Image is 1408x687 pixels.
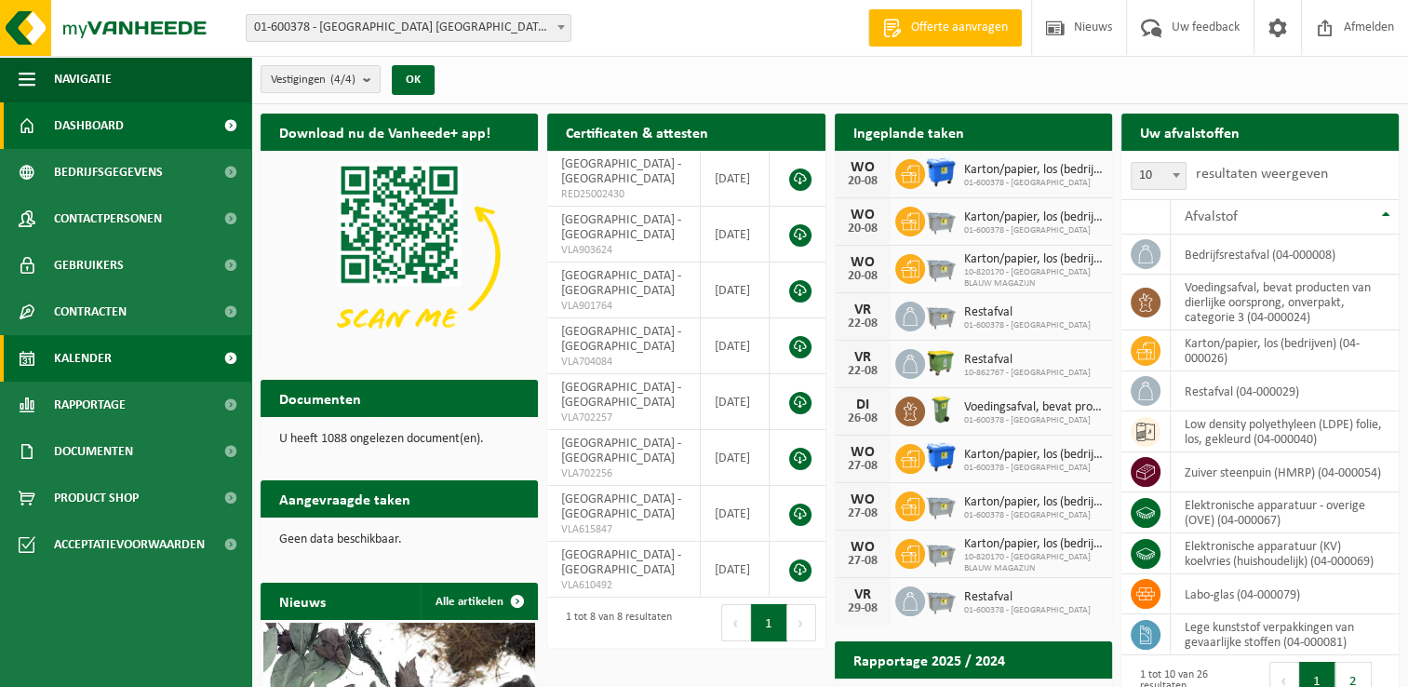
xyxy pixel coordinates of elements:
div: 22-08 [844,317,881,330]
span: [GEOGRAPHIC_DATA] - [GEOGRAPHIC_DATA] [561,381,681,410]
div: 27-08 [844,507,881,520]
a: Alle artikelen [421,583,536,620]
p: Geen data beschikbaar. [279,533,519,546]
td: labo-glas (04-000079) [1171,574,1399,614]
span: Navigatie [54,56,112,102]
span: [GEOGRAPHIC_DATA] - [GEOGRAPHIC_DATA] [561,269,681,298]
span: 10-820170 - [GEOGRAPHIC_DATA] BLAUW MAGAZIJN [964,267,1103,290]
div: VR [844,303,881,317]
img: Download de VHEPlus App [261,151,538,359]
div: VR [844,587,881,602]
span: 01-600378 - NOORD NATIE TERMINAL NV - ANTWERPEN [246,14,571,42]
td: [DATE] [701,207,771,263]
div: 1 tot 8 van 8 resultaten [556,602,672,643]
span: Contactpersonen [54,195,162,242]
td: bedrijfsrestafval (04-000008) [1171,235,1399,275]
span: VLA610492 [561,578,686,593]
td: elektronische apparatuur - overige (OVE) (04-000067) [1171,492,1399,533]
count: (4/4) [330,74,355,86]
span: Karton/papier, los (bedrijven) [964,163,1103,178]
span: [GEOGRAPHIC_DATA] - [GEOGRAPHIC_DATA] [561,548,681,577]
td: [DATE] [701,263,771,318]
span: [GEOGRAPHIC_DATA] - [GEOGRAPHIC_DATA] [561,492,681,521]
span: 10-862767 - [GEOGRAPHIC_DATA] [964,368,1091,379]
a: Offerte aanvragen [868,9,1022,47]
label: resultaten weergeven [1196,167,1328,182]
span: [GEOGRAPHIC_DATA] - [GEOGRAPHIC_DATA] [561,157,681,186]
div: 27-08 [844,460,881,473]
span: Restafval [964,590,1091,605]
img: WB-1100-HPE-GN-50 [925,346,957,378]
span: Offerte aanvragen [906,19,1012,37]
h2: Certificaten & attesten [547,114,727,150]
div: 26-08 [844,412,881,425]
span: Rapportage [54,382,126,428]
div: 22-08 [844,365,881,378]
span: [GEOGRAPHIC_DATA] - [GEOGRAPHIC_DATA] [561,325,681,354]
span: Bedrijfsgegevens [54,149,163,195]
h2: Nieuws [261,583,344,619]
td: karton/papier, los (bedrijven) (04-000026) [1171,330,1399,371]
td: zuiver steenpuin (HMRP) (04-000054) [1171,452,1399,492]
span: Documenten [54,428,133,475]
span: RED25002430 [561,187,686,202]
td: [DATE] [701,374,771,430]
div: 20-08 [844,175,881,188]
td: voedingsafval, bevat producten van dierlijke oorsprong, onverpakt, categorie 3 (04-000024) [1171,275,1399,330]
span: 01-600378 - [GEOGRAPHIC_DATA] [964,320,1091,331]
span: Product Shop [54,475,139,521]
span: [GEOGRAPHIC_DATA] - [GEOGRAPHIC_DATA] [561,213,681,242]
span: VLA903624 [561,243,686,258]
span: Karton/papier, los (bedrijven) [964,448,1103,463]
img: WB-0140-HPE-GN-50 [925,394,957,425]
span: VLA704084 [561,355,686,370]
img: WB-2500-GAL-GY-01 [925,299,957,330]
img: WB-2500-GAL-GY-01 [925,584,957,615]
span: 01-600378 - [GEOGRAPHIC_DATA] [964,510,1103,521]
img: WB-2500-GAL-GY-01 [925,204,957,236]
td: low density polyethyleen (LDPE) folie, los, gekleurd (04-000040) [1171,411,1399,452]
span: VLA615847 [561,522,686,537]
span: 01-600378 - [GEOGRAPHIC_DATA] [964,463,1103,474]
button: Previous [721,604,751,641]
div: 20-08 [844,222,881,236]
span: Voedingsafval, bevat producten van dierlijke oorsprong, onverpakt, categorie 3 [964,400,1103,415]
h2: Ingeplande taken [835,114,983,150]
button: Next [787,604,816,641]
td: lege kunststof verpakkingen van gevaarlijke stoffen (04-000081) [1171,614,1399,655]
span: Vestigingen [271,66,355,94]
div: 29-08 [844,602,881,615]
td: [DATE] [701,542,771,598]
span: 01-600378 - [GEOGRAPHIC_DATA] [964,225,1103,236]
div: WO [844,255,881,270]
span: Gebruikers [54,242,124,289]
span: 01-600378 - [GEOGRAPHIC_DATA] [964,415,1103,426]
span: Karton/papier, los (bedrijven) [964,210,1103,225]
span: 10 [1132,163,1186,189]
td: [DATE] [701,318,771,374]
span: Kalender [54,335,112,382]
div: WO [844,445,881,460]
div: 20-08 [844,270,881,283]
button: OK [392,65,435,95]
div: WO [844,160,881,175]
span: 10 [1131,162,1187,190]
td: elektronische apparatuur (KV) koelvries (huishoudelijk) (04-000069) [1171,533,1399,574]
span: Karton/papier, los (bedrijven) [964,537,1103,552]
span: VLA901764 [561,299,686,314]
span: 01-600378 - NOORD NATIE TERMINAL NV - ANTWERPEN [247,15,570,41]
img: WB-2500-GAL-GY-01 [925,489,957,520]
h2: Uw afvalstoffen [1121,114,1258,150]
td: restafval (04-000029) [1171,371,1399,411]
span: Afvalstof [1185,209,1238,224]
div: DI [844,397,881,412]
span: 01-600378 - [GEOGRAPHIC_DATA] [964,605,1091,616]
span: Restafval [964,305,1091,320]
div: VR [844,350,881,365]
span: Karton/papier, los (bedrijven) [964,252,1103,267]
p: U heeft 1088 ongelezen document(en). [279,433,519,446]
img: WB-2500-GAL-GY-01 [925,251,957,283]
td: [DATE] [701,151,771,207]
span: VLA702256 [561,466,686,481]
td: [DATE] [701,430,771,486]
